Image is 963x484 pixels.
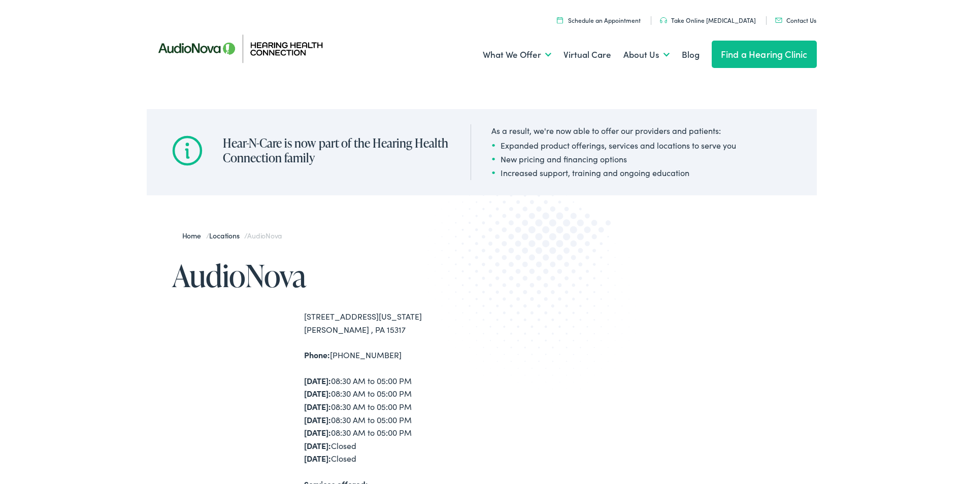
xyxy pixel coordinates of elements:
[304,349,330,360] strong: Phone:
[491,139,736,151] li: Expanded product offerings, services and locations to serve you
[304,374,482,465] div: 08:30 AM to 05:00 PM 08:30 AM to 05:00 PM 08:30 AM to 05:00 PM 08:30 AM to 05:00 PM 08:30 AM to 0...
[712,41,817,68] a: Find a Hearing Clinic
[209,230,244,240] a: Locations
[660,17,667,23] img: utility icon
[557,17,563,23] img: utility icon
[775,16,816,24] a: Contact Us
[491,153,736,165] li: New pricing and financing options
[304,388,331,399] strong: [DATE]:
[304,401,331,412] strong: [DATE]:
[623,36,670,74] a: About Us
[682,36,700,74] a: Blog
[660,16,756,24] a: Take Online [MEDICAL_DATA]
[563,36,611,74] a: Virtual Care
[304,453,331,464] strong: [DATE]:
[775,18,782,23] img: utility icon
[304,414,331,425] strong: [DATE]:
[491,124,736,136] div: As a result, we're now able to offer our providers and patients:
[182,230,282,240] span: / /
[247,230,282,240] span: AudioNova
[557,16,641,24] a: Schedule an Appointment
[172,259,482,292] h1: AudioNova
[491,166,736,179] li: Increased support, training and ongoing education
[304,375,331,386] strong: [DATE]:
[483,36,551,74] a: What We Offer
[304,310,482,336] div: [STREET_ADDRESS][US_STATE] [PERSON_NAME] , PA 15317
[304,440,331,451] strong: [DATE]:
[182,230,206,240] a: Home
[304,427,331,438] strong: [DATE]:
[304,349,482,362] div: [PHONE_NUMBER]
[223,136,450,165] h2: Hear-N-Care is now part of the Hearing Health Connection family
